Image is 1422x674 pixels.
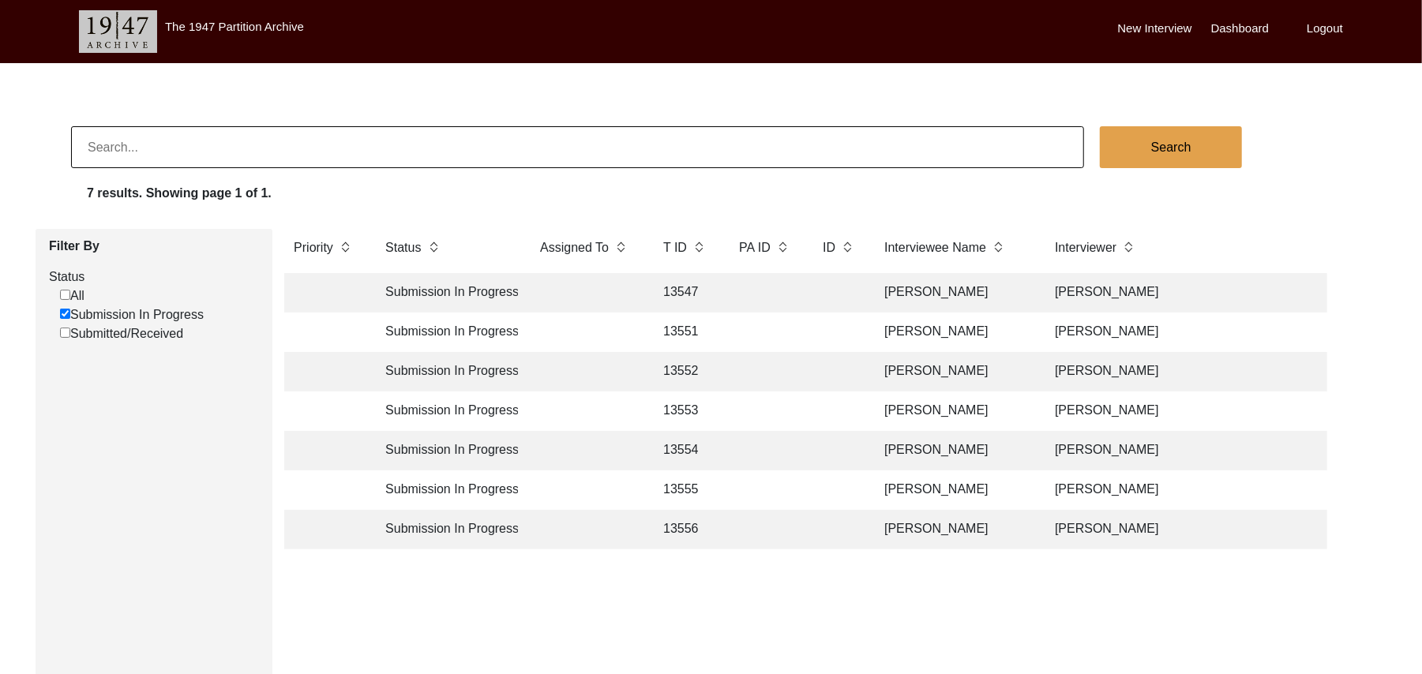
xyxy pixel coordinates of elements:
[60,309,70,319] input: Submission In Progress
[875,313,1033,352] td: [PERSON_NAME]
[60,290,70,300] input: All
[49,268,261,286] label: Status
[376,391,518,431] td: Submission In Progress
[875,352,1033,391] td: [PERSON_NAME]
[654,313,717,352] td: 13551
[71,126,1084,168] input: Search...
[654,510,717,549] td: 13556
[1045,313,1322,352] td: [PERSON_NAME]
[376,510,518,549] td: Submission In Progress
[428,238,439,256] img: sort-button.png
[1045,510,1322,549] td: [PERSON_NAME]
[1045,273,1322,313] td: [PERSON_NAME]
[1045,352,1322,391] td: [PERSON_NAME]
[654,273,717,313] td: 13547
[1055,238,1116,257] label: Interviewer
[1211,20,1269,38] label: Dashboard
[615,238,626,256] img: sort-button.png
[376,313,518,352] td: Submission In Progress
[376,273,518,313] td: Submission In Progress
[49,237,261,256] label: Filter By
[992,238,1004,256] img: sort-button.png
[739,238,771,257] label: PA ID
[823,238,835,257] label: ID
[1118,20,1192,38] label: New Interview
[842,238,853,256] img: sort-button.png
[1307,20,1343,38] label: Logout
[875,391,1033,431] td: [PERSON_NAME]
[875,431,1033,470] td: [PERSON_NAME]
[884,238,986,257] label: Interviewee Name
[875,510,1033,549] td: [PERSON_NAME]
[79,10,157,53] img: header-logo.png
[165,20,304,33] label: The 1947 Partition Archive
[654,352,717,391] td: 13552
[1045,391,1322,431] td: [PERSON_NAME]
[875,273,1033,313] td: [PERSON_NAME]
[1123,238,1134,256] img: sort-button.png
[1045,470,1322,510] td: [PERSON_NAME]
[60,305,204,324] label: Submission In Progress
[60,328,70,338] input: Submitted/Received
[340,238,351,256] img: sort-button.png
[540,238,609,257] label: Assigned To
[654,470,717,510] td: 13555
[376,352,518,391] td: Submission In Progress
[385,238,421,257] label: Status
[376,431,518,470] td: Submission In Progress
[376,470,518,510] td: Submission In Progress
[663,238,687,257] label: T ID
[693,238,704,256] img: sort-button.png
[60,286,84,305] label: All
[87,184,272,203] label: 7 results. Showing page 1 of 1.
[294,238,333,257] label: Priority
[654,431,717,470] td: 13554
[1045,431,1322,470] td: [PERSON_NAME]
[875,470,1033,510] td: [PERSON_NAME]
[1100,126,1242,168] button: Search
[654,391,717,431] td: 13553
[60,324,183,343] label: Submitted/Received
[777,238,788,256] img: sort-button.png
